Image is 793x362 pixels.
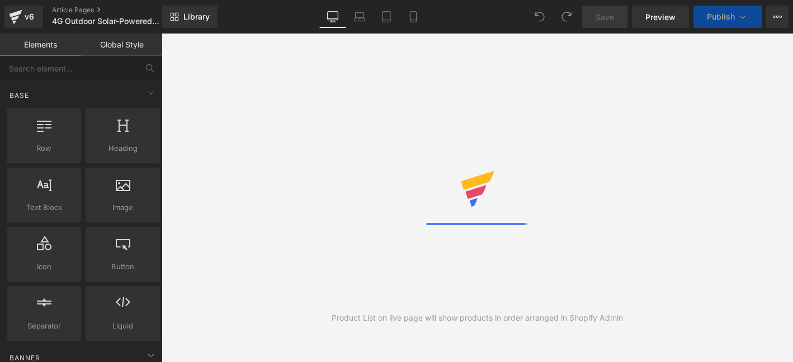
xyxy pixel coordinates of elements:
[22,9,36,24] div: v6
[10,202,78,213] span: Text Block
[89,261,157,273] span: Button
[8,90,30,101] span: Base
[10,320,78,332] span: Separator
[528,6,551,28] button: Undo
[81,34,162,56] a: Global Style
[162,6,218,28] a: New Library
[373,6,400,28] a: Tablet
[52,17,159,26] span: 4G Outdoor Solar-Powered Security Cameras: Top 5 Things You Should Know
[332,312,623,324] div: Product List on live page will show products in order arranged in Shopify Admin
[400,6,427,28] a: Mobile
[183,12,210,22] span: Library
[645,11,676,23] span: Preview
[89,320,157,332] span: Liquid
[89,142,157,154] span: Heading
[632,6,689,28] a: Preview
[10,142,78,154] span: Row
[52,6,181,15] a: Article Pages
[4,6,43,28] a: v6
[693,6,762,28] button: Publish
[596,11,614,23] span: Save
[89,202,157,213] span: Image
[10,261,78,273] span: Icon
[555,6,578,28] button: Redo
[766,6,789,28] button: More
[707,12,735,21] span: Publish
[346,6,373,28] a: Laptop
[319,6,346,28] a: Desktop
